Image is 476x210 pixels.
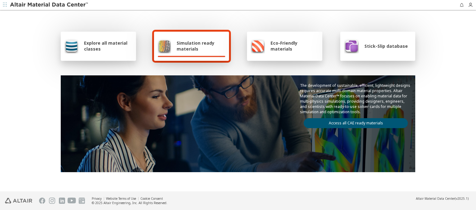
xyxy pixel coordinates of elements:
[416,196,469,201] div: (v2025.1)
[364,43,408,49] span: Stick-Slip database
[304,118,408,128] a: Access all CAE ready materials
[344,38,359,53] img: Stick-Slip database
[64,38,78,53] img: Explore all material classes
[84,40,132,52] span: Explore all material classes
[251,38,265,53] img: Eco-Friendly materials
[140,196,163,201] a: Cookie Consent
[416,196,455,201] span: Altair Material Data Center
[5,198,32,203] img: Altair Engineering
[300,83,412,114] p: The development of sustainable, efficient, lightweight designs requires accurate multi-domain mat...
[106,196,136,201] a: Website Terms of Use
[92,196,102,201] a: Privacy
[158,38,171,53] img: Simulation ready materials
[92,201,167,205] div: © 2025 Altair Engineering, Inc. All Rights Reserved.
[177,40,225,52] span: Simulation ready materials
[10,2,89,8] img: Altair Material Data Center
[271,40,318,52] span: Eco-Friendly materials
